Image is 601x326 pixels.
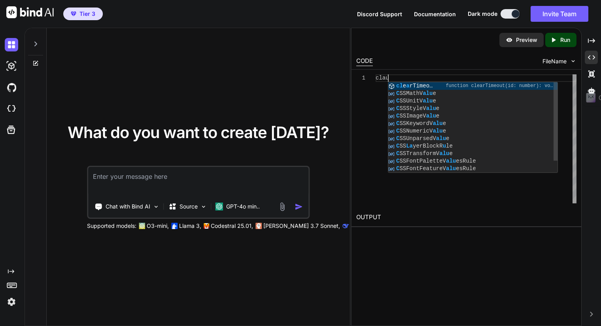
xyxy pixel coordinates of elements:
[71,11,76,16] img: premium
[388,150,558,157] div: CSSTransformValue
[388,165,558,172] div: CSSFontFeatureValuesRule
[180,203,198,210] p: Source
[388,82,558,90] div: clearTimeout
[388,157,558,165] div: CSSFontPaletteValuesRule
[139,223,145,229] img: GPT-4
[295,203,303,211] img: icon
[560,36,570,44] p: Run
[468,10,497,18] span: Dark mode
[5,38,18,51] img: darkChat
[204,223,209,229] img: Mistral-AI
[200,203,207,210] img: Pick Models
[153,203,159,210] img: Pick Tools
[414,10,456,18] button: Documentation
[356,57,373,66] div: CODE
[388,82,558,173] div: Suggest
[226,203,260,210] p: GPT-4o min..
[506,36,513,44] img: preview
[63,8,103,20] button: premiumTier 3
[356,74,365,82] div: 1
[388,142,558,150] div: CSSLayerBlockRule
[5,81,18,94] img: githubDark
[388,90,558,97] div: CSSMathValue
[106,203,150,210] p: Chat with Bind AI
[388,112,558,120] div: CSSImageValue
[179,222,201,230] p: Llama 3,
[211,222,253,230] p: Codestral 25.01,
[388,97,558,105] div: CSSUnitValue
[278,202,287,211] img: attachment
[68,123,329,142] span: What do you want to create [DATE]?
[388,135,558,142] div: CSSUnparsedValue
[542,57,567,65] span: FileName
[171,223,178,229] img: Llama2
[5,59,18,73] img: darkAi-studio
[263,222,340,230] p: [PERSON_NAME] 3.7 Sonnet,
[6,6,54,18] img: Bind AI
[147,222,169,230] p: O3-mini,
[357,10,402,18] button: Discord Support
[215,203,223,210] img: GPT-4o mini
[531,6,588,22] button: Invite Team
[5,295,18,309] img: settings
[376,75,389,81] span: clau
[352,208,581,227] h2: OUTPUT
[388,127,558,135] div: CSSNumericValue
[79,10,95,18] span: Tier 3
[570,58,576,64] img: chevron down
[87,222,136,230] p: Supported models:
[342,223,349,229] img: claude
[357,11,402,17] span: Discord Support
[5,102,18,116] img: cloudideIcon
[255,223,262,229] img: claude
[388,105,558,112] div: CSSStyleValue
[516,36,537,44] p: Preview
[388,120,558,127] div: CSSKeywordValue
[414,11,456,17] span: Documentation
